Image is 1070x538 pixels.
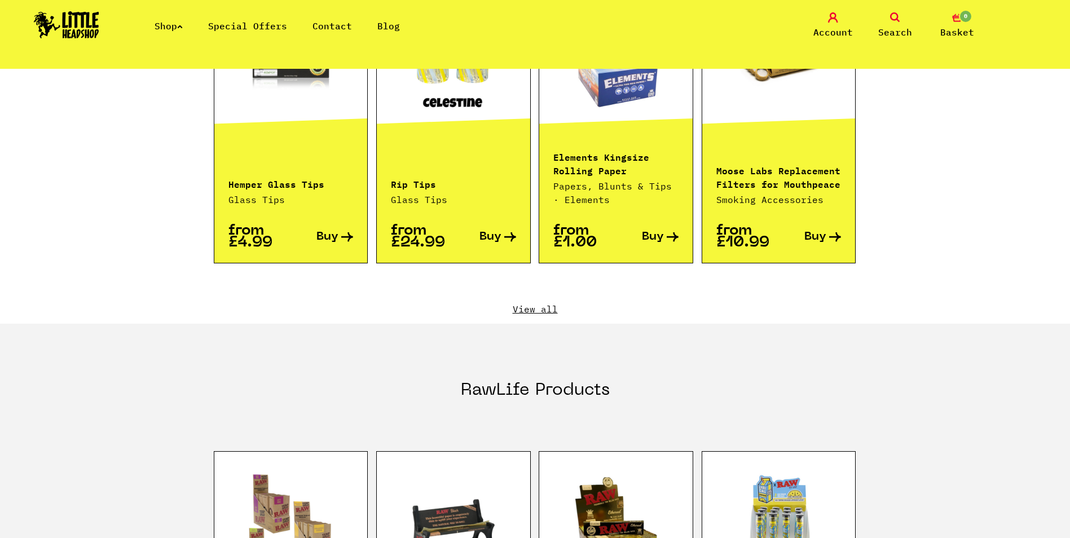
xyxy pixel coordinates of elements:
p: from £1.00 [553,225,616,249]
img: Little Head Shop Logo [34,11,99,38]
span: Basket [940,25,974,39]
span: Account [813,25,853,39]
a: Search [867,12,923,39]
a: Buy [616,225,679,249]
a: Buy [453,225,516,249]
span: Buy [804,231,826,243]
p: Hemper Glass Tips [228,177,354,190]
span: 0 [959,10,972,23]
a: Blog [377,20,400,32]
span: Buy [642,231,664,243]
a: 0 Basket [929,12,985,39]
p: Rip Tips [391,177,516,190]
a: Buy [290,225,353,249]
p: from £4.99 [228,225,291,249]
p: Smoking Accessories [716,193,842,206]
p: Glass Tips [228,193,354,206]
span: Buy [316,231,338,243]
a: Shop [155,20,183,32]
a: Special Offers [208,20,287,32]
p: Moose Labs Replacement Filters for Mouthpeace [716,163,842,190]
p: Glass Tips [391,193,516,206]
p: Papers, Blunts & Tips · Elements [553,179,679,206]
a: Contact [312,20,352,32]
a: View all [214,303,857,315]
span: Search [878,25,912,39]
p: from £24.99 [391,225,453,249]
a: Buy [779,225,842,249]
p: Elements Kingsize Rolling Paper [553,149,679,177]
h2: RawLife Products [461,380,610,426]
span: Buy [479,231,501,243]
p: from £10.99 [716,225,779,249]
